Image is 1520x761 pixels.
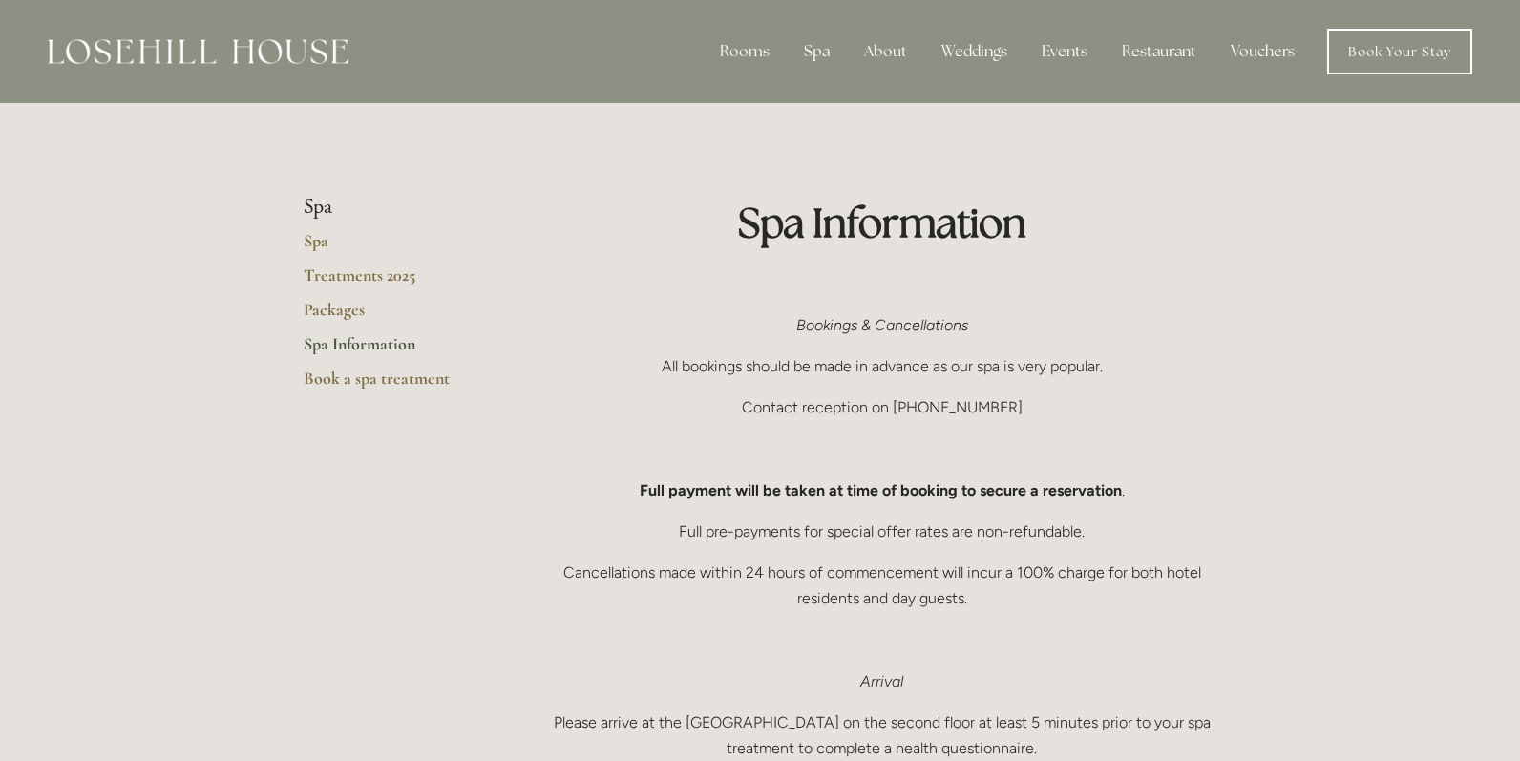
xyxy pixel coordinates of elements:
[547,518,1216,544] p: Full pre-payments for special offer rates are non-refundable.
[547,560,1216,611] p: Cancellations made within 24 hours of commencement will incur a 100% charge for both hotel reside...
[640,481,1122,499] strong: Full payment will be taken at time of booking to secure a reservation
[849,32,922,71] div: About
[796,316,968,334] em: Bookings & Cancellations
[304,230,486,264] a: Spa
[1215,32,1310,71] a: Vouchers
[547,477,1216,503] p: .
[304,264,486,299] a: Treatments 2025
[1107,32,1212,71] div: Restaurant
[1327,29,1472,74] a: Book Your Stay
[304,368,486,402] a: Book a spa treatment
[304,299,486,333] a: Packages
[1026,32,1103,71] div: Events
[304,195,486,220] li: Spa
[926,32,1023,71] div: Weddings
[789,32,845,71] div: Spa
[48,39,348,64] img: Losehill House
[547,709,1216,761] p: Please arrive at the [GEOGRAPHIC_DATA] on the second floor at least 5 minutes prior to your spa t...
[738,197,1026,248] strong: Spa Information
[860,672,903,690] em: Arrival
[304,333,486,368] a: Spa Information
[547,394,1216,420] p: Contact reception on [PHONE_NUMBER]
[547,353,1216,379] p: All bookings should be made in advance as our spa is very popular.
[705,32,785,71] div: Rooms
